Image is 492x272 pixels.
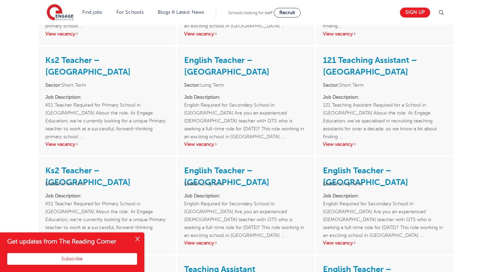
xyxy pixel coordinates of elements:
a: View vacancy [323,142,357,147]
strong: Sector: [45,181,61,186]
li: Short Term [45,81,169,89]
strong: Job Description: [184,95,220,100]
a: 121 Teaching Assistant – [GEOGRAPHIC_DATA] [323,55,417,77]
strong: Sector: [45,83,61,88]
strong: Sector: [323,181,339,186]
p: KS1 Teacher Required for Primary School in [GEOGRAPHIC_DATA] About the role: At Engage Education,... [45,192,169,231]
strong: Job Description: [45,95,81,100]
li: Long Term [184,180,308,188]
a: Blogs & Latest News [158,10,204,15]
li: Short Term [45,180,169,188]
span: Schools looking for staff [228,10,272,15]
a: For Schools [116,10,144,15]
a: Recruit [274,8,301,18]
strong: Sector: [184,83,200,88]
span: Recruit [279,10,295,15]
a: View vacancy [184,240,218,246]
strong: Sector: [184,181,200,186]
li: Short Term [323,81,447,89]
a: English Teacher – [GEOGRAPHIC_DATA] [184,166,269,187]
a: View vacancy [184,31,218,36]
p: English Required for Secondary School in [GEOGRAPHIC_DATA] Are you an experienced [DEMOGRAPHIC_DA... [184,192,308,231]
li: Long Term [184,81,308,89]
a: View vacancy [184,142,218,147]
a: English Teacher – [GEOGRAPHIC_DATA] [184,55,269,77]
p: 121 Teaching Assistant Required for a School in [GEOGRAPHIC_DATA] About the role: At Engage Educa... [323,93,447,133]
p: English Required for Secondary School in [GEOGRAPHIC_DATA] Are you an experienced [DEMOGRAPHIC_DA... [323,192,447,231]
button: Subscribe [7,253,137,265]
a: Find jobs [82,10,102,15]
a: Ks2 Teacher – [GEOGRAPHIC_DATA] [45,166,131,187]
a: View vacancy [323,31,357,36]
a: View vacancy [45,31,79,36]
p: KS1 Teacher Required for Primary School in [GEOGRAPHIC_DATA] About the role: At Engage Education,... [45,93,169,133]
a: Sign up [400,8,430,18]
p: English Required for Secondary School in [GEOGRAPHIC_DATA] Are you an experienced [DEMOGRAPHIC_DA... [184,93,308,133]
a: Ks2 Teacher – [GEOGRAPHIC_DATA] [45,55,131,77]
h4: Get updates from The Reading Corner [7,237,130,246]
a: View vacancy [45,142,79,147]
strong: Job Description: [45,193,81,198]
strong: Job Description: [323,95,359,100]
button: Close [131,232,144,246]
a: English Teacher – [GEOGRAPHIC_DATA] [323,166,408,187]
li: Long Term [323,180,447,188]
strong: Job Description: [184,193,220,198]
strong: Job Description: [323,193,359,198]
strong: Sector: [323,83,339,88]
a: View vacancy [323,240,357,246]
img: Engage Education [47,4,74,21]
